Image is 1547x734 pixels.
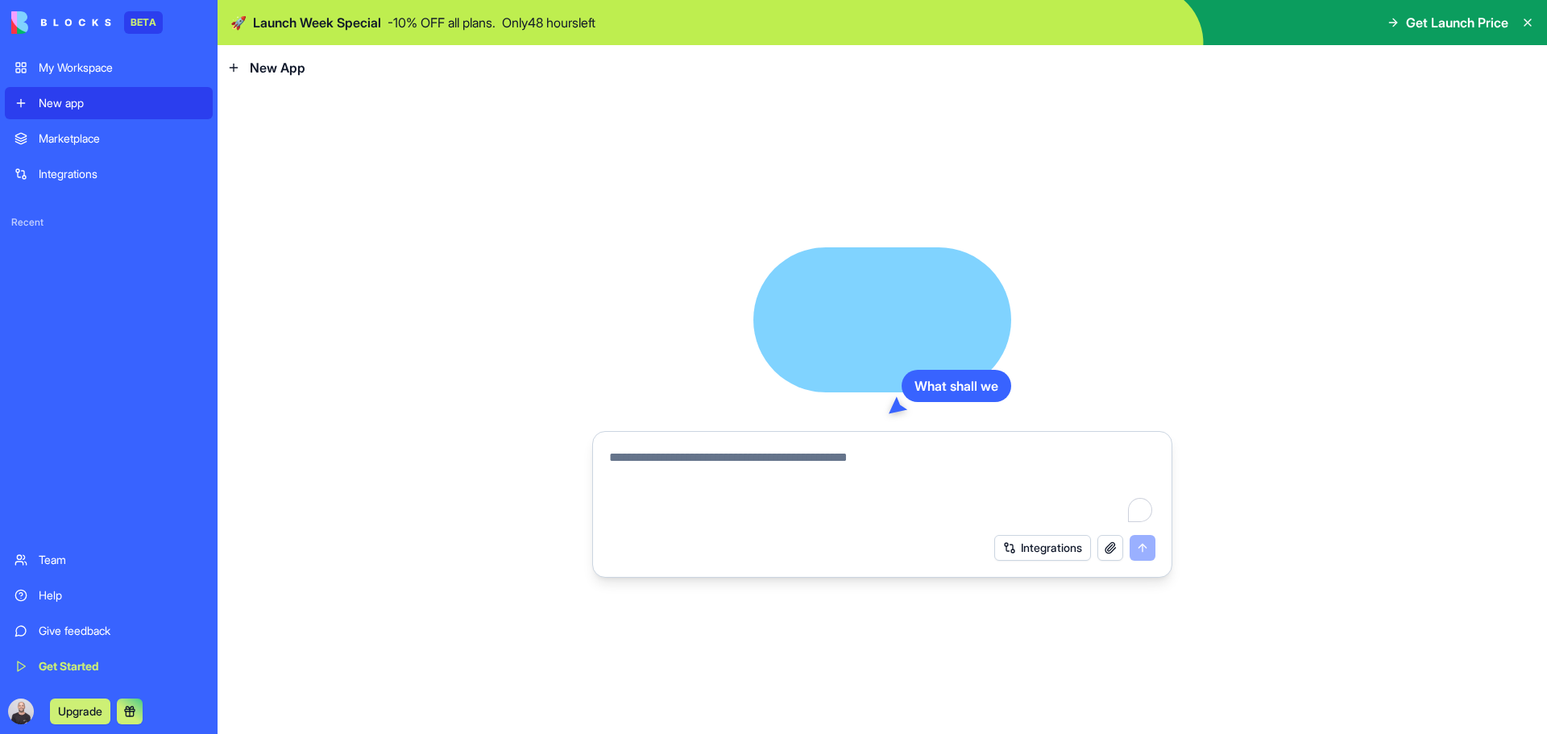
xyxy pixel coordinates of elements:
div: Help [39,587,203,603]
a: Marketplace [5,122,213,155]
a: Get Started [5,650,213,682]
a: Team [5,544,213,576]
span: Recent [5,216,213,229]
a: BETA [11,11,163,34]
div: My Workspace [39,60,203,76]
img: logo [11,11,111,34]
p: - 10 % OFF all plans. [388,13,496,32]
img: ACg8ocL2r_GvW5kWJ7BrNHX-p0izL6MRg-Q8488el2gozzsl-sqDtg_LDg=s96-c [8,699,34,724]
textarea: To enrich screen reader interactions, please activate Accessibility in Grammarly extension settings [609,448,1155,525]
a: Integrations [5,158,213,190]
span: Get Launch Price [1406,13,1508,32]
div: New app [39,95,203,111]
p: Only 48 hours left [502,13,595,32]
a: Upgrade [50,703,110,719]
div: BETA [124,11,163,34]
a: New app [5,87,213,119]
div: Get Started [39,658,203,674]
span: Launch Week Special [253,13,381,32]
div: Integrations [39,166,203,182]
span: 🚀 [230,13,247,32]
button: Upgrade [50,699,110,724]
div: Marketplace [39,131,203,147]
div: Team [39,552,203,568]
a: Give feedback [5,615,213,647]
a: Help [5,579,213,612]
a: My Workspace [5,52,213,84]
button: Integrations [994,535,1091,561]
div: Give feedback [39,623,203,639]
